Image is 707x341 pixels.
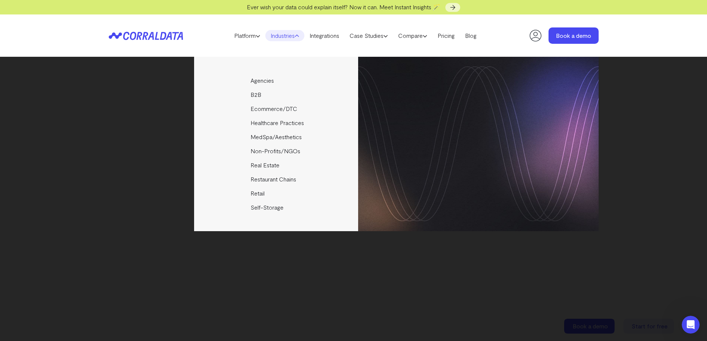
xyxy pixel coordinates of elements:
[194,200,359,214] a: Self-Storage
[194,102,359,116] a: Ecommerce/DTC
[194,144,359,158] a: Non-Profits/NGOs
[549,27,599,44] a: Book a demo
[304,30,344,41] a: Integrations
[194,116,359,130] a: Healthcare Practices
[432,30,460,41] a: Pricing
[194,158,359,172] a: Real Estate
[682,316,700,334] iframe: Intercom live chat
[194,88,359,102] a: B2B
[194,73,359,88] a: Agencies
[229,30,265,41] a: Platform
[460,30,482,41] a: Blog
[265,30,304,41] a: Industries
[344,30,393,41] a: Case Studies
[247,3,440,10] span: Ever wish your data could explain itself? Now it can. Meet Instant Insights 🪄
[194,186,359,200] a: Retail
[194,130,359,144] a: MedSpa/Aesthetics
[194,172,359,186] a: Restaurant Chains
[393,30,432,41] a: Compare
